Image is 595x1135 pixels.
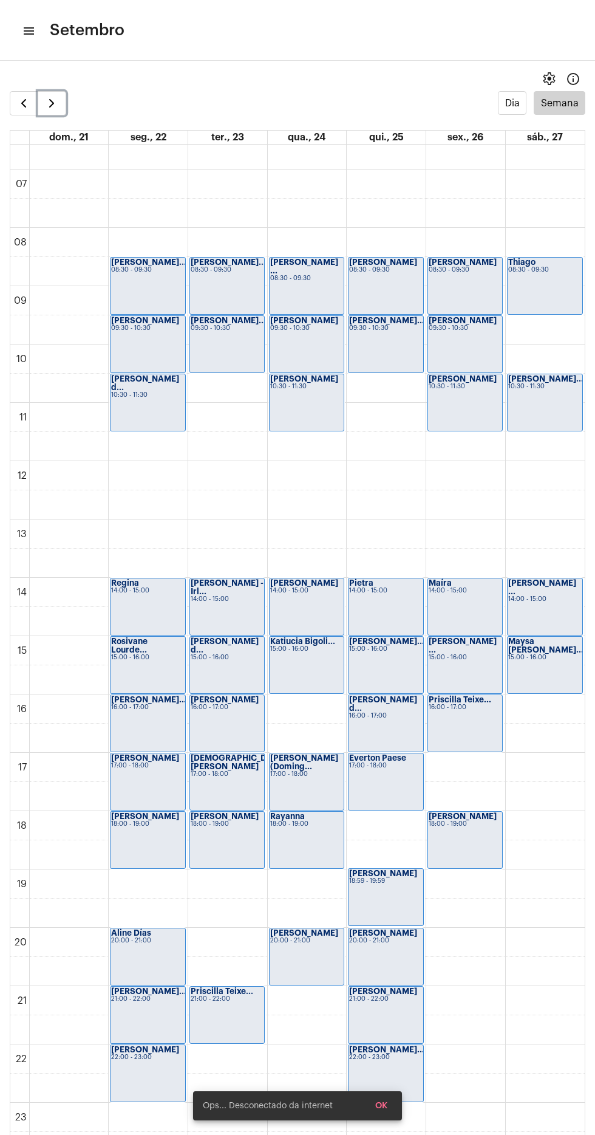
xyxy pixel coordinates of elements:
strong: [PERSON_NAME] [349,258,417,266]
strong: [PERSON_NAME] [191,812,259,820]
strong: Everton Paese [349,754,406,762]
div: 17:00 - 18:00 [349,763,422,769]
strong: Maíra [429,579,452,587]
div: 10:30 - 11:30 [111,392,184,399]
strong: Thiago [508,258,535,266]
strong: Rayanna [270,812,305,820]
a: 21 de setembro de 2025 [47,131,91,144]
div: 08:30 - 09:30 [191,267,263,273]
strong: Regina [111,579,139,587]
div: 17 [16,762,29,773]
div: 18:00 - 19:00 [429,821,501,828]
span: settings [542,72,556,86]
strong: [PERSON_NAME] [349,929,417,937]
div: 22:00 - 23:00 [349,1054,422,1061]
div: 08 [12,237,29,248]
strong: Aline Días [111,929,151,937]
button: OK [365,1095,397,1117]
strong: [PERSON_NAME]... [111,987,186,995]
div: 17:00 - 18:00 [191,771,263,778]
strong: [PERSON_NAME] d... [191,637,259,654]
strong: Rosivane Lourde... [111,637,148,654]
strong: Maysa [PERSON_NAME]... [508,637,583,654]
div: 07 [13,179,29,190]
span: Setembro [50,21,124,40]
strong: [PERSON_NAME] [429,375,497,383]
strong: [PERSON_NAME] - Irl... [191,579,263,595]
div: 13 [15,529,29,540]
div: 14:00 - 15:00 [270,588,343,594]
strong: [PERSON_NAME] d... [111,375,179,391]
strong: [PERSON_NAME] [270,375,338,383]
div: 21:00 - 22:00 [349,996,422,1003]
button: Semana [534,91,585,115]
strong: Priscilla Teixe... [191,987,253,995]
div: 14:00 - 15:00 [429,588,501,594]
strong: [PERSON_NAME] [349,987,417,995]
a: 23 de setembro de 2025 [209,131,246,144]
div: 21:00 - 22:00 [191,996,263,1003]
strong: [PERSON_NAME]... [111,696,186,704]
button: Info [561,67,585,91]
strong: [PERSON_NAME] [111,317,179,324]
strong: [PERSON_NAME]... [191,258,266,266]
div: 15:00 - 16:00 [270,646,343,653]
div: 20:00 - 21:00 [349,938,422,944]
div: 18:00 - 19:00 [191,821,263,828]
strong: [PERSON_NAME] [349,869,417,877]
div: 18:00 - 19:00 [270,821,343,828]
div: 11 [17,412,29,423]
strong: [DEMOGRAPHIC_DATA][PERSON_NAME] [191,754,285,770]
strong: [PERSON_NAME] [270,929,338,937]
strong: [PERSON_NAME] ... [429,637,497,654]
mat-icon: Info [566,72,580,86]
div: 23 [13,1112,29,1123]
div: 08:30 - 09:30 [111,267,184,273]
button: settings [537,67,561,91]
button: Semana Anterior [10,91,38,115]
div: 09:30 - 10:30 [349,325,422,332]
strong: [PERSON_NAME]... [191,317,266,324]
a: 24 de setembro de 2025 [285,131,328,144]
a: 22 de setembro de 2025 [128,131,169,144]
mat-icon: sidenav icon [22,24,34,38]
div: 15:00 - 16:00 [349,646,422,653]
div: 15 [15,645,29,656]
div: 10:30 - 11:30 [429,383,501,390]
strong: [PERSON_NAME] [429,812,497,820]
div: 22 [13,1054,29,1065]
div: 15:00 - 16:00 [429,654,501,661]
div: 08:30 - 09:30 [508,267,582,273]
strong: Katiucia Bigoli... [270,637,335,645]
strong: Pietra [349,579,373,587]
strong: [PERSON_NAME] ... [508,579,576,595]
div: 08:30 - 09:30 [429,267,501,273]
div: 10:30 - 11:30 [270,383,343,390]
strong: [PERSON_NAME] [191,696,259,704]
strong: [PERSON_NAME] ... [270,258,338,275]
button: Próximo Semana [38,91,66,115]
div: 16:00 - 17:00 [111,704,184,711]
div: 08:30 - 09:30 [349,267,422,273]
strong: [PERSON_NAME] [429,258,497,266]
strong: [PERSON_NAME] d... [349,696,417,712]
strong: [PERSON_NAME] (Doming... [270,754,338,770]
div: 20:00 - 21:00 [270,938,343,944]
div: 12 [15,470,29,481]
div: 14 [15,587,29,598]
div: 16:00 - 17:00 [429,704,501,711]
a: 27 de setembro de 2025 [525,131,565,144]
div: 10:30 - 11:30 [508,383,582,390]
strong: [PERSON_NAME] [111,812,179,820]
div: 14:00 - 15:00 [508,596,582,603]
button: Dia [498,91,526,115]
div: 14:00 - 15:00 [349,588,422,594]
strong: Priscilla Teixe... [429,696,491,704]
strong: [PERSON_NAME]... [349,317,424,324]
div: 16:00 - 17:00 [349,713,422,719]
strong: [PERSON_NAME] [111,1046,179,1054]
strong: [PERSON_NAME] [270,317,338,324]
div: 09 [12,295,29,306]
strong: [PERSON_NAME] [111,754,179,762]
div: 14:00 - 15:00 [111,588,184,594]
